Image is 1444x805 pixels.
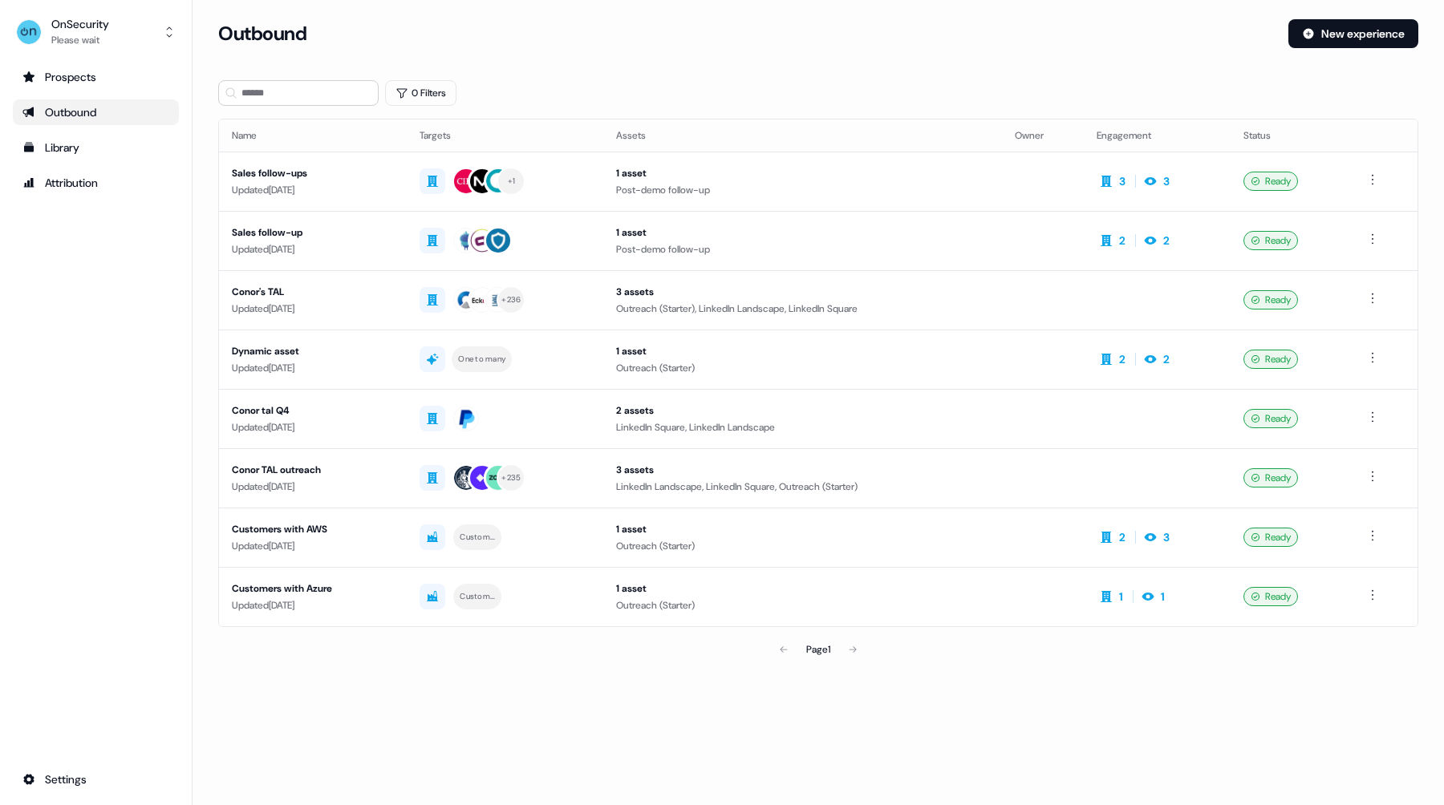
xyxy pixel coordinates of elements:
div: 2 [1163,233,1170,249]
div: + 1 [508,174,516,188]
div: LinkedIn Square, LinkedIn Landscape [616,419,989,435]
div: Ready [1243,587,1298,606]
a: Go to templates [13,135,179,160]
div: Updated [DATE] [232,360,394,376]
th: Status [1231,119,1350,152]
th: Engagement [1084,119,1231,152]
div: Sales follow-ups [232,165,394,181]
th: Owner [1002,119,1083,152]
div: 2 [1163,351,1170,367]
div: Customers with AWS [232,521,394,537]
div: Attribution [22,175,169,191]
div: 1 asset [616,521,989,537]
div: 1 asset [616,165,989,181]
div: 2 [1119,529,1126,545]
div: Customers with AWS [460,530,495,544]
a: Go to attribution [13,170,179,196]
div: Dynamic asset [232,343,394,359]
div: Outbound [22,104,169,120]
div: 2 [1119,351,1126,367]
div: Ready [1243,290,1298,309]
a: Go to outbound experience [13,99,179,125]
div: Sales follow-up [232,225,394,241]
div: Post-demo follow-up [616,182,989,198]
div: Updated [DATE] [232,538,394,554]
div: 1 asset [616,225,989,241]
div: 3 assets [616,284,989,300]
div: Prospects [22,69,169,85]
a: Go to integrations [13,767,179,792]
div: Post-demo follow-up [616,241,989,257]
a: Go to prospects [13,64,179,90]
div: Conor tal Q4 [232,402,394,419]
div: Please wait [51,32,109,48]
div: Customers with Azure [460,589,495,604]
div: Ready [1243,350,1298,369]
div: Page 1 [806,641,830,657]
div: 3 assets [616,462,989,478]
div: Ready [1243,528,1298,547]
div: LinkedIn Landscape, LinkedIn Square, Outreach (Starter) [616,479,989,495]
button: OnSecurityPlease wait [13,13,179,51]
button: 0 Filters [385,80,456,106]
div: Customers with Azure [232,580,394,597]
div: 1 [1119,589,1123,605]
div: Updated [DATE] [232,241,394,257]
div: Updated [DATE] [232,301,394,317]
div: + 235 [501,471,521,485]
div: 3 [1119,173,1126,189]
h3: Outbound [218,22,306,46]
div: Outreach (Starter) [616,597,989,613]
div: Library [22,140,169,156]
div: + 236 [501,293,521,307]
div: 2 [1119,233,1126,249]
div: 3 [1163,529,1170,545]
div: Outreach (Starter) [616,360,989,376]
div: Ready [1243,409,1298,428]
th: Name [219,119,407,152]
div: Settings [22,771,169,787]
div: Ready [1243,468,1298,487]
div: Conor TAL outreach [232,462,394,478]
div: Ready [1243,172,1298,191]
th: Targets [407,119,603,152]
div: 2 assets [616,402,989,419]
div: Ready [1243,231,1298,250]
button: New experience [1288,19,1418,48]
div: Outreach (Starter), LinkedIn Landscape, LinkedIn Square [616,301,989,317]
div: OnSecurity [51,16,109,32]
div: 1 [1161,589,1165,605]
div: Updated [DATE] [232,597,394,613]
div: 1 asset [616,580,989,597]
div: Outreach (Starter) [616,538,989,554]
div: Updated [DATE] [232,419,394,435]
div: Updated [DATE] [232,479,394,495]
div: Updated [DATE] [232,182,394,198]
th: Assets [603,119,1002,152]
div: 3 [1163,173,1170,189]
div: 1 asset [616,343,989,359]
div: Conor's TAL [232,284,394,300]
div: One to many [458,352,505,366]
